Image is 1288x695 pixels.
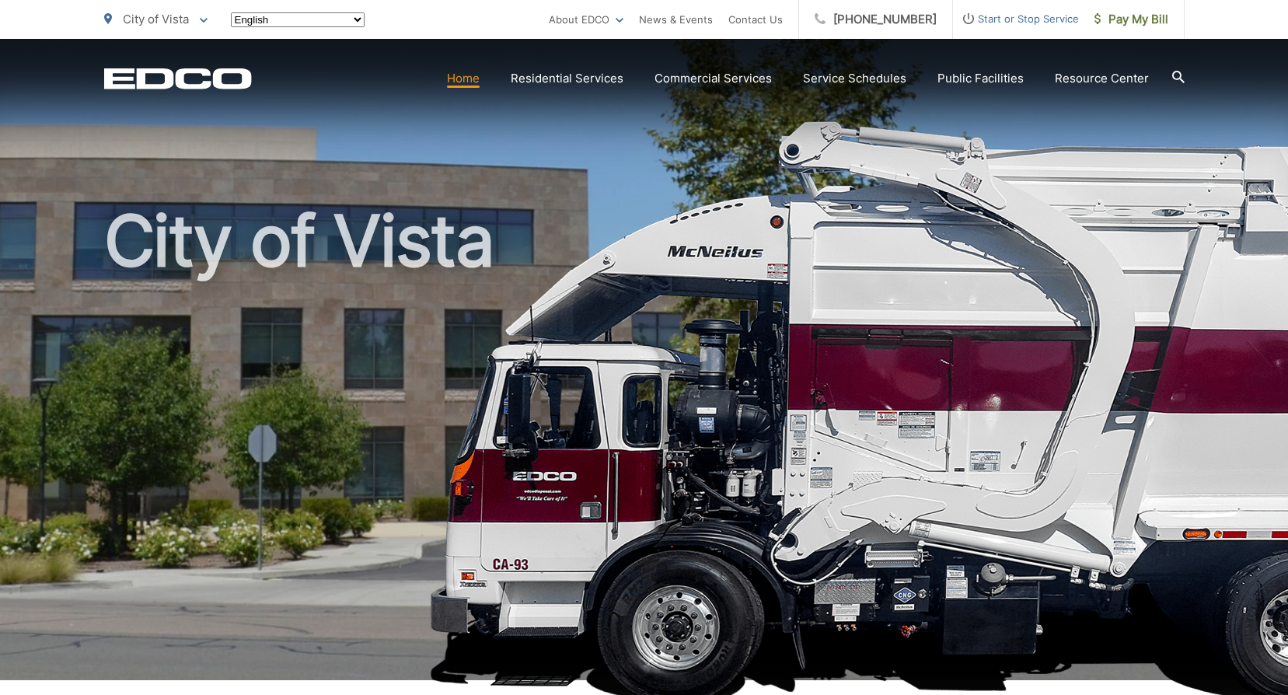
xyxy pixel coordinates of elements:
a: Public Facilities [937,69,1024,88]
a: About EDCO [549,10,623,29]
span: Pay My Bill [1094,10,1168,29]
select: Select a language [231,12,365,27]
a: News & Events [639,10,713,29]
h1: City of Vista [104,202,1185,694]
a: Commercial Services [654,69,772,88]
a: EDCD logo. Return to the homepage. [104,68,252,89]
a: Residential Services [511,69,623,88]
a: Service Schedules [803,69,906,88]
a: Home [447,69,480,88]
span: City of Vista [123,12,189,26]
a: Contact Us [728,10,783,29]
a: Resource Center [1055,69,1149,88]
